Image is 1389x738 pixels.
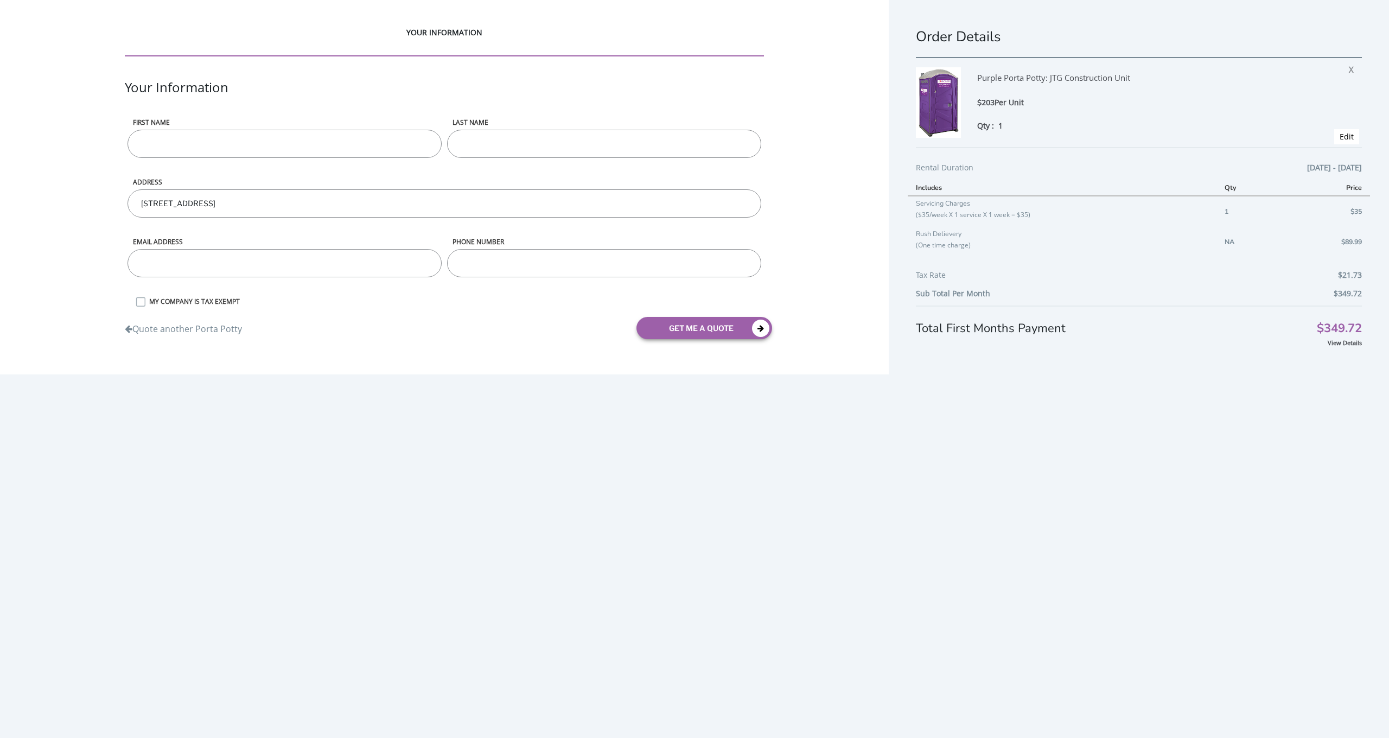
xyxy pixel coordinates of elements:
[977,67,1282,97] div: Purple Porta Potty: JTG Construction Unit
[125,317,242,335] a: Quote another Porta Potty
[916,27,1362,46] h1: Order Details
[908,180,1216,196] th: Includes
[447,118,761,127] label: LAST NAME
[1216,227,1283,257] td: NA
[1328,339,1362,347] a: View Details
[916,306,1362,337] div: Total First Months Payment
[977,120,1282,131] div: Qty :
[908,196,1216,227] td: Servicing Charges
[636,317,772,339] button: get me a quote
[128,237,442,246] label: Email address
[1283,227,1370,257] td: $89.99
[995,97,1024,107] span: Per Unit
[916,288,990,298] b: Sub Total Per Month
[125,78,764,118] div: Your Information
[916,269,1362,287] div: Tax Rate
[1349,61,1359,75] span: X
[916,161,1362,180] div: Rental Duration
[908,227,1216,257] td: Rush Delievery
[916,239,1208,251] p: (One time charge)
[1340,131,1354,142] a: Edit
[1216,196,1283,227] td: 1
[977,97,1282,109] div: $203
[916,209,1208,220] p: ($35/week X 1 service X 1 week = $35)
[1283,180,1370,196] th: Price
[1346,695,1389,738] button: Live Chat
[1307,161,1362,174] span: [DATE] - [DATE]
[128,118,442,127] label: First name
[447,237,761,246] label: phone number
[1216,180,1283,196] th: Qty
[125,27,764,56] div: YOUR INFORMATION
[1334,288,1362,298] b: $349.72
[144,297,764,306] label: MY COMPANY IS TAX EXEMPT
[1283,196,1370,227] td: $35
[1338,269,1362,282] span: $21.73
[998,120,1003,131] span: 1
[1317,323,1362,334] span: $349.72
